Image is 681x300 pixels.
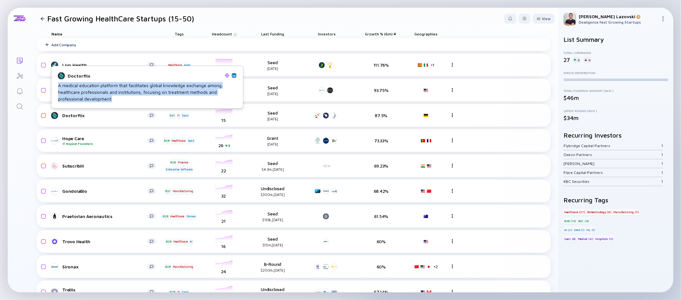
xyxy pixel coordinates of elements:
[578,218,590,224] div: B2C (9)
[420,164,426,168] img: India Flag
[62,287,147,297] div: Trellis
[661,143,663,148] div: 1
[177,112,180,119] div: IT
[252,268,293,272] div: $200m, [DATE]
[51,112,161,119] a: Doctorflix
[360,113,402,118] div: 87.5%
[165,238,172,245] div: B2B
[450,189,454,193] img: Menu
[594,236,614,242] div: Hospitals (5)
[252,243,293,247] div: $15m, [DATE]
[661,161,663,166] div: 1
[252,236,293,247] div: Seed
[162,213,169,220] div: B2B
[62,188,147,194] div: GondolaBio
[212,32,232,36] span: Headcount
[412,29,440,38] div: Geographies
[164,264,171,270] div: B2B
[252,135,293,146] div: Grant
[177,159,189,165] div: Finance
[181,289,189,295] div: SaaS
[187,138,195,144] div: SaaS
[360,188,402,194] div: 68.42%
[177,289,180,295] div: IT
[564,152,661,157] div: Oxeon Partners
[423,89,428,92] img: United States Flag
[51,213,161,220] a: Praetorian Aeronautics
[583,57,592,63] div: 0
[587,209,612,215] div: Biotechnology (9)
[172,188,193,194] div: Manufacturing
[360,214,402,219] div: 61.54%
[414,265,419,268] img: China Flag
[252,218,293,222] div: $133k, [DATE]
[360,163,402,169] div: 69.23%
[181,112,189,119] div: SaaS
[252,261,293,272] div: B-Round
[420,265,425,268] img: United States Flag
[8,68,32,83] a: Investor Map
[252,211,293,222] div: Seed
[173,238,188,245] div: Healthcare
[51,162,161,170] a: Subscribili
[450,214,454,218] img: Menu
[163,138,170,144] div: B2B
[252,85,293,96] div: Seed
[232,74,236,77] img: Doctorflix Linkedin Page
[573,227,585,233] div: DNA (1)
[51,263,161,271] a: Sironax
[450,88,454,92] img: Menu
[47,14,194,23] h1: Fast Growing HealthCare Startups (15-50)
[579,20,658,25] div: Dealigence Fast Growing Startups
[225,73,229,78] img: Doctorflix Website
[661,170,663,175] div: 1
[564,13,576,26] img: Adam Profile Picture
[252,186,293,197] div: Undisclosed
[564,56,570,63] div: 27
[586,227,596,233] div: ML (1)
[68,73,222,79] div: Doctorflix
[431,63,434,67] div: + 1
[62,113,147,118] div: Doctorflix
[51,136,161,146] a: Hope CareRepeat Founders
[252,110,293,121] div: Seed
[533,14,555,24] div: View
[420,290,426,294] img: United States Flag
[252,117,293,121] div: [DATE]
[450,239,454,243] img: Menu
[360,138,402,143] div: 73.33%
[51,187,161,195] a: GondolaBio
[360,62,402,68] div: 111.76%
[564,71,668,75] div: Status Distribution
[252,142,293,146] div: [DATE]
[564,89,668,93] div: Total Funding Amount (Avg.)
[62,136,147,146] div: Hope Care
[427,164,432,168] img: United States Flag
[450,63,454,67] img: Menu
[360,239,402,244] div: 60%
[450,139,454,142] img: Menu
[564,36,668,43] h2: List Summary
[183,62,191,68] div: Apps
[252,92,293,96] div: [DATE]
[360,264,402,269] div: 60%
[165,166,193,173] div: Enterprise Software
[420,190,426,193] img: United States Flag
[417,64,422,67] img: Spain Flag
[252,66,293,71] div: [DATE]
[434,264,437,269] div: + 2
[58,82,236,102] div: A medical education platform that facilitates global knowledge exchange among healthcare professi...
[261,32,284,36] span: Last Funding
[170,213,185,220] div: Healthcare
[564,94,668,101] div: $46m
[572,57,581,63] div: 0
[564,143,661,148] div: Flybridge Capital Partners
[450,265,454,268] img: Menu
[579,14,658,19] div: [PERSON_NAME] Lazovski
[170,159,176,165] div: B2B
[8,83,32,98] a: Reminders
[62,239,147,244] div: Trovo Health
[169,112,176,119] div: B2C
[661,152,663,157] div: 1
[8,52,32,68] a: Lists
